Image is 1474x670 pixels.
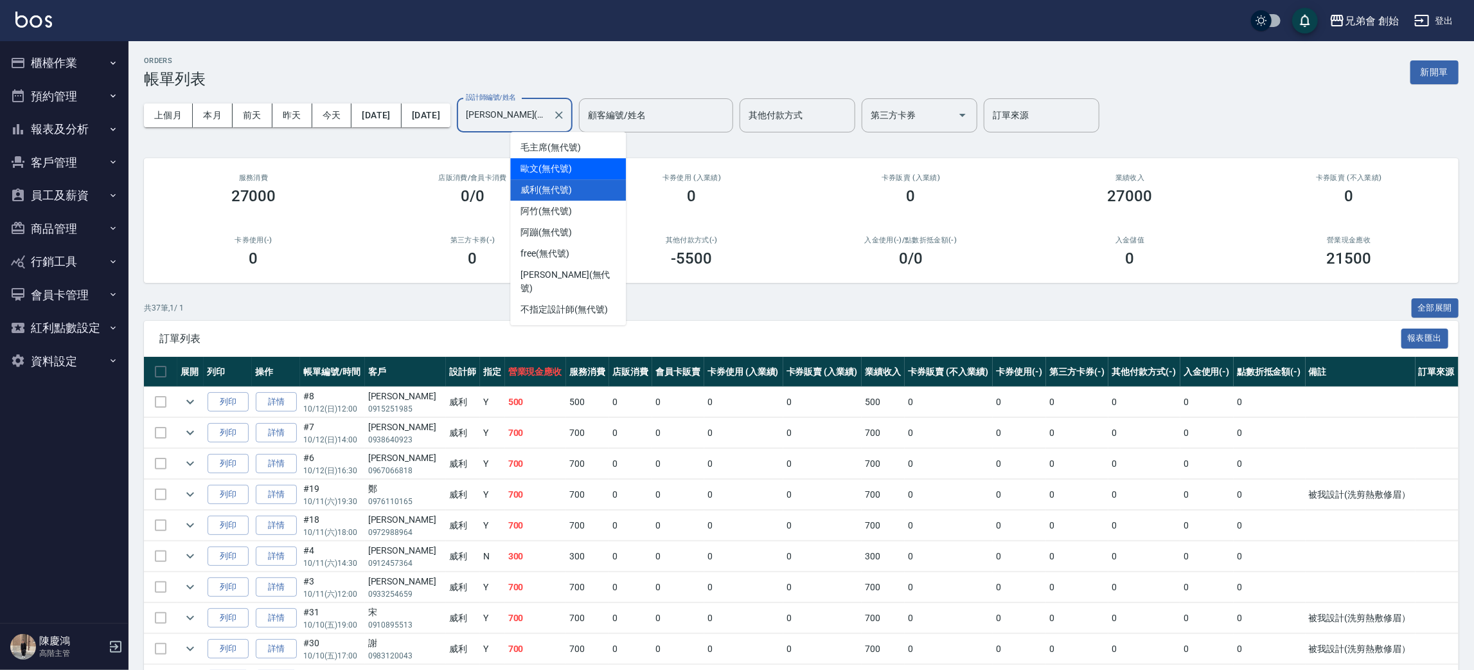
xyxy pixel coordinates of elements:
[249,249,258,267] h3: 0
[905,634,993,664] td: 0
[256,423,297,443] a: 詳情
[1401,329,1449,349] button: 報表匯出
[652,634,704,664] td: 0
[461,187,484,205] h3: 0/0
[368,588,443,600] p: 0933254659
[1180,387,1234,417] td: 0
[1036,236,1224,244] h2: 入金儲值
[704,511,783,541] td: 0
[783,541,862,572] td: 0
[365,357,447,387] th: 客戶
[1180,511,1234,541] td: 0
[402,104,450,127] button: [DATE]
[256,485,297,505] a: 詳情
[566,387,609,417] td: 500
[609,387,652,417] td: 0
[671,249,713,267] h3: -5500
[368,451,443,465] div: [PERSON_NAME]
[520,141,581,154] span: 毛主席 (無代號)
[993,511,1046,541] td: 0
[5,311,123,345] button: 紅利點數設定
[368,557,443,569] p: 0912457364
[1180,603,1234,633] td: 0
[905,572,993,602] td: 0
[862,480,905,510] td: 700
[181,392,200,412] button: expand row
[1180,480,1234,510] td: 0
[181,577,200,597] button: expand row
[351,104,401,127] button: [DATE]
[1306,357,1416,387] th: 備註
[480,541,505,572] td: N
[1180,634,1234,664] td: 0
[1292,8,1318,33] button: save
[480,418,505,448] td: Y
[609,449,652,479] td: 0
[1180,541,1234,572] td: 0
[704,572,783,602] td: 0
[256,516,297,536] a: 詳情
[505,480,566,510] td: 700
[144,104,193,127] button: 上個月
[368,403,443,415] p: 0915251985
[272,104,312,127] button: 昨天
[446,480,480,510] td: 威利
[817,236,1005,244] h2: 入金使用(-) /點數折抵金額(-)
[1108,387,1180,417] td: 0
[609,603,652,633] td: 0
[208,454,249,474] button: 列印
[1234,480,1305,510] td: 0
[300,603,364,633] td: #31
[368,482,443,496] div: 鄭
[505,572,566,602] td: 700
[368,527,443,538] p: 0972988964
[609,634,652,664] td: 0
[368,637,443,650] div: 謝
[905,449,993,479] td: 0
[1108,541,1180,572] td: 0
[905,603,993,633] td: 0
[480,387,505,417] td: Y
[520,162,572,176] span: 歐文 (無代號)
[204,357,252,387] th: 列印
[256,454,297,474] a: 詳情
[1345,13,1399,29] div: 兄弟會 創始
[652,387,704,417] td: 0
[1324,8,1404,34] button: 兄弟會 創始
[208,547,249,566] button: 列印
[862,541,905,572] td: 300
[783,572,862,602] td: 0
[652,572,704,602] td: 0
[446,541,480,572] td: 威利
[368,465,443,476] p: 0967066818
[566,572,609,602] td: 700
[1255,174,1443,182] h2: 卡券販賣 (不入業績)
[505,541,566,572] td: 300
[598,236,786,244] h2: 其他付款方式(-)
[652,603,704,633] td: 0
[300,511,364,541] td: #18
[1234,603,1305,633] td: 0
[303,527,361,538] p: 10/11 (六) 18:00
[1409,9,1459,33] button: 登出
[368,544,443,557] div: [PERSON_NAME]
[159,174,348,182] h3: 服務消費
[39,647,105,659] p: 高階主管
[480,634,505,664] td: Y
[1126,249,1135,267] h3: 0
[300,387,364,417] td: #8
[1046,449,1108,479] td: 0
[368,513,443,527] div: [PERSON_NAME]
[652,541,704,572] td: 0
[5,278,123,312] button: 會員卡管理
[300,449,364,479] td: #6
[907,187,916,205] h3: 0
[993,572,1046,602] td: 0
[905,480,993,510] td: 0
[5,345,123,378] button: 資料設定
[1234,634,1305,664] td: 0
[566,418,609,448] td: 700
[993,357,1046,387] th: 卡券使用(-)
[446,511,480,541] td: 威利
[505,449,566,479] td: 700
